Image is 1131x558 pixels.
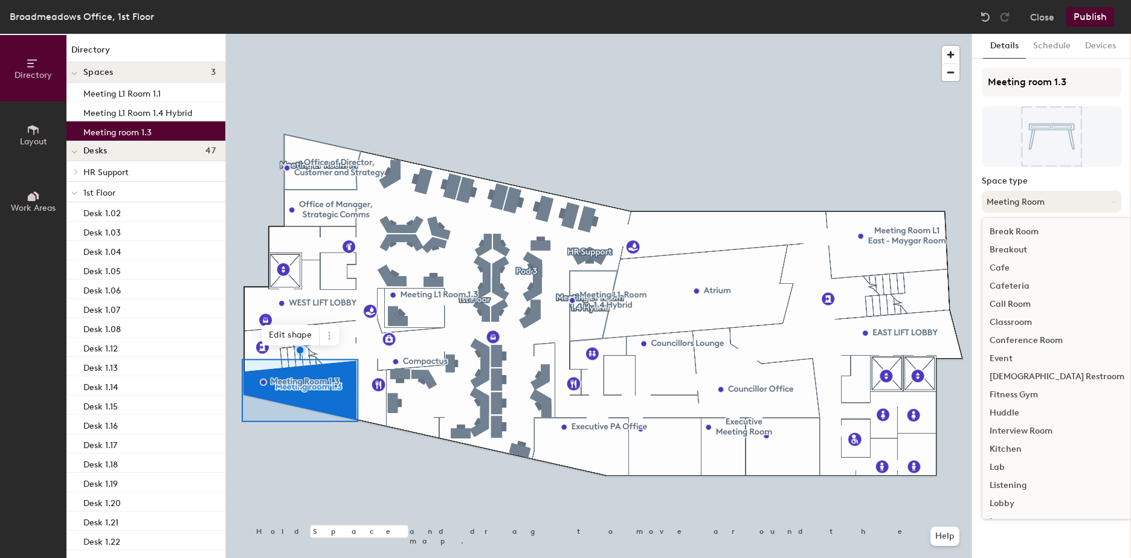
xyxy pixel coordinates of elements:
[83,533,120,547] p: Desk 1.22
[20,136,47,147] span: Layout
[999,11,1011,23] img: Redo
[83,104,192,118] p: Meeting L1 Room 1.4 Hybrid
[83,263,121,277] p: Desk 1.05
[11,203,56,213] span: Work Areas
[1078,34,1123,59] button: Devices
[83,514,118,528] p: Desk 1.21
[83,437,117,451] p: Desk 1.17
[83,124,152,138] p: Meeting room 1.3
[83,205,121,219] p: Desk 1.02
[83,456,118,470] p: Desk 1.18
[982,191,1121,213] button: Meeting Room
[211,68,216,77] span: 3
[83,321,121,335] p: Desk 1.08
[83,243,121,257] p: Desk 1.04
[83,398,118,412] p: Desk 1.15
[10,9,154,24] div: Broadmeadows Office, 1st Floor
[262,325,320,345] span: Edit shape
[83,359,118,373] p: Desk 1.13
[83,282,121,296] p: Desk 1.06
[14,70,52,80] span: Directory
[83,85,161,99] p: Meeting L1 Room 1.1
[205,146,216,156] span: 47
[1030,7,1054,27] button: Close
[1026,34,1078,59] button: Schedule
[83,68,114,77] span: Spaces
[83,379,118,393] p: Desk 1.14
[83,340,118,354] p: Desk 1.12
[983,34,1026,59] button: Details
[982,106,1121,167] img: The space named Meeting room 1.3
[982,176,1121,186] label: Space type
[83,224,121,238] p: Desk 1.03
[83,188,115,198] span: 1st Floor
[83,417,118,431] p: Desk 1.16
[83,475,118,489] p: Desk 1.19
[83,167,129,178] span: HR Support
[83,495,121,508] p: Desk 1.20
[930,527,959,546] button: Help
[66,43,225,62] h1: Directory
[1066,7,1114,27] button: Publish
[83,301,120,315] p: Desk 1.07
[83,146,107,156] span: Desks
[979,11,991,23] img: Undo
